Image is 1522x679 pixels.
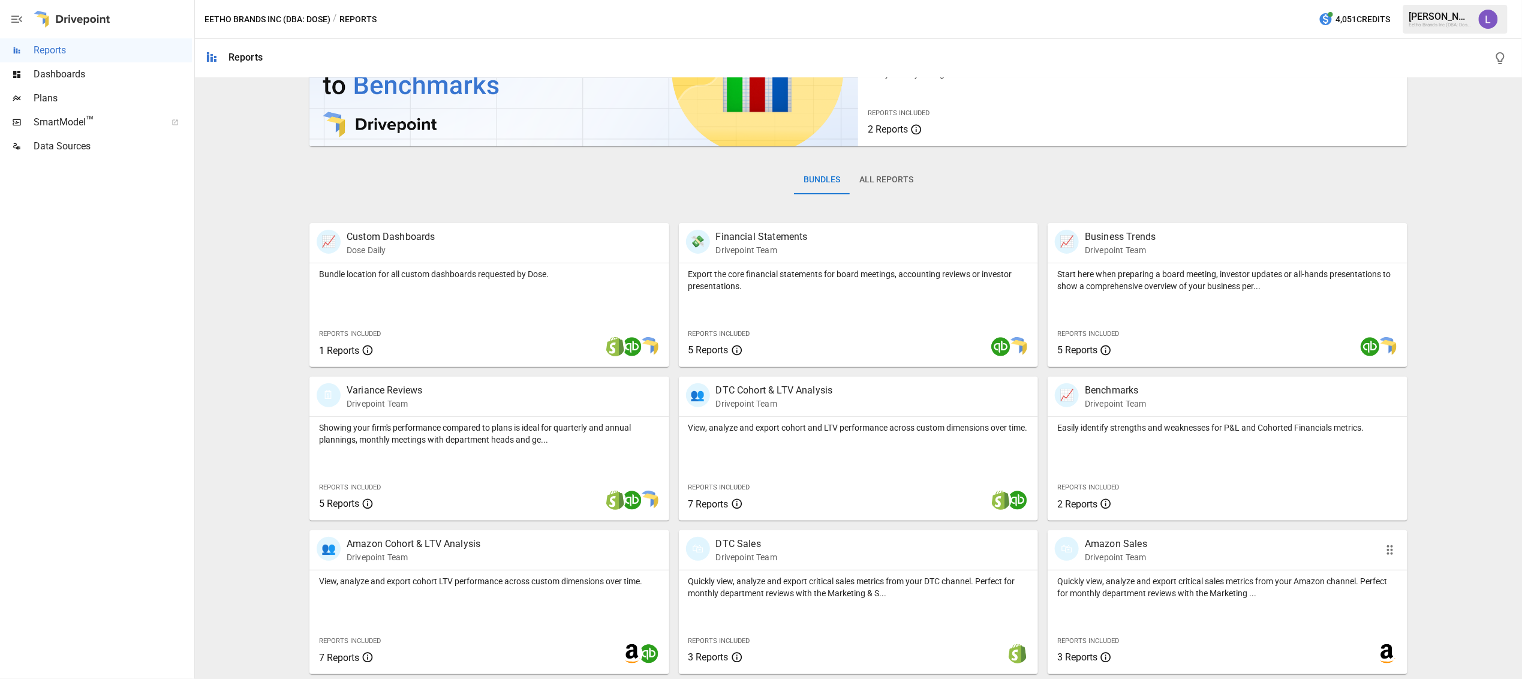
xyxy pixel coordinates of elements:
div: [PERSON_NAME] [1409,11,1472,22]
p: Drivepoint Team [1085,244,1156,256]
div: 🛍 [1055,537,1079,561]
img: Lindsay North [1479,10,1498,29]
img: smart model [639,337,658,356]
img: quickbooks [1008,491,1027,510]
p: Business Trends [1085,230,1156,244]
span: Reports Included [1057,483,1119,491]
img: quickbooks [1361,337,1380,356]
span: 2 Reports [868,124,908,135]
div: 👥 [686,383,710,407]
img: smart model [639,491,658,510]
span: Reports Included [319,637,381,645]
img: shopify [606,337,625,356]
p: Easily identify strengths and weaknesses for P&L and Cohorted Financials metrics. [1057,422,1398,434]
button: Lindsay North [1472,2,1505,36]
button: 4,051Credits [1314,8,1395,31]
p: Quickly view, analyze and export critical sales metrics from your DTC channel. Perfect for monthl... [688,575,1029,599]
div: 📈 [1055,230,1079,254]
div: Reports [228,52,263,63]
span: Reports Included [319,330,381,338]
span: Reports Included [319,483,381,491]
p: Drivepoint Team [716,398,833,410]
span: ™ [86,113,94,128]
span: Reports Included [1057,637,1119,645]
button: All Reports [850,166,923,194]
span: 3 Reports [1057,651,1097,663]
div: 🗓 [317,383,341,407]
img: quickbooks [622,337,642,356]
span: Dashboards [34,67,192,82]
div: 🛍 [686,537,710,561]
span: 2 Reports [1057,498,1097,510]
p: Drivepoint Team [716,244,808,256]
span: Data Sources [34,139,192,154]
span: 5 Reports [688,344,729,356]
img: quickbooks [991,337,1010,356]
img: shopify [606,491,625,510]
div: 📈 [1055,383,1079,407]
p: Quickly view, analyze and export critical sales metrics from your Amazon channel. Perfect for mon... [1057,575,1398,599]
span: Reports Included [1057,330,1119,338]
span: SmartModel [34,115,158,130]
img: smart model [1008,337,1027,356]
p: Bundle location for all custom dashboards requested by Dose. [319,268,660,280]
p: Drivepoint Team [347,398,422,410]
img: shopify [991,491,1010,510]
span: Reports [34,43,192,58]
span: Reports Included [868,109,930,117]
span: Reports Included [688,637,750,645]
button: Eetho Brands Inc (DBA: Dose) [204,12,330,27]
span: Reports Included [688,483,750,491]
p: Amazon Sales [1085,537,1147,551]
p: View, analyze and export cohort LTV performance across custom dimensions over time. [319,575,660,587]
p: Financial Statements [716,230,808,244]
span: Plans [34,91,192,106]
p: Showing your firm's performance compared to plans is ideal for quarterly and annual plannings, mo... [319,422,660,446]
span: 5 Reports [319,498,359,509]
span: 1 Reports [319,345,359,356]
div: Eetho Brands Inc (DBA: Dose) [1409,22,1472,28]
span: 4,051 Credits [1336,12,1391,27]
p: Amazon Cohort & LTV Analysis [347,537,480,551]
p: Benchmarks [1085,383,1146,398]
p: Drivepoint Team [1085,551,1147,563]
img: amazon [622,644,642,663]
p: DTC Sales [716,537,777,551]
p: Variance Reviews [347,383,422,398]
p: DTC Cohort & LTV Analysis [716,383,833,398]
span: 3 Reports [688,651,729,663]
span: 5 Reports [1057,344,1097,356]
div: 💸 [686,230,710,254]
p: Dose Daily [347,244,435,256]
div: 📈 [317,230,341,254]
p: Custom Dashboards [347,230,435,244]
p: View, analyze and export cohort and LTV performance across custom dimensions over time. [688,422,1029,434]
button: Bundles [794,166,850,194]
p: Drivepoint Team [1085,398,1146,410]
span: Reports Included [688,330,750,338]
img: quickbooks [639,644,658,663]
img: quickbooks [622,491,642,510]
img: smart model [1377,337,1397,356]
img: amazon [1377,644,1397,663]
span: 7 Reports [319,652,359,663]
div: / [333,12,337,27]
span: 7 Reports [688,498,729,510]
p: Drivepoint Team [347,551,480,563]
div: 👥 [317,537,341,561]
p: Start here when preparing a board meeting, investor updates or all-hands presentations to show a ... [1057,268,1398,292]
img: shopify [1008,644,1027,663]
p: Drivepoint Team [716,551,777,563]
p: Export the core financial statements for board meetings, accounting reviews or investor presentat... [688,268,1029,292]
